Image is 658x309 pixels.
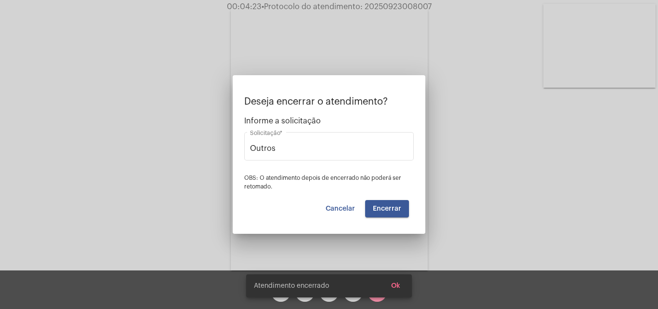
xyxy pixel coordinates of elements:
span: Ok [391,282,400,289]
p: Deseja encerrar o atendimento? [244,96,414,107]
span: 00:04:23 [227,3,262,11]
span: Cancelar [326,205,355,212]
span: Atendimento encerrado [254,281,329,291]
input: Buscar solicitação [250,144,408,153]
span: • [262,3,264,11]
button: Cancelar [318,200,363,217]
span: Informe a solicitação [244,117,414,125]
button: Encerrar [365,200,409,217]
span: Protocolo do atendimento: 20250923008007 [262,3,432,11]
span: Encerrar [373,205,401,212]
span: OBS: O atendimento depois de encerrado não poderá ser retomado. [244,175,401,189]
